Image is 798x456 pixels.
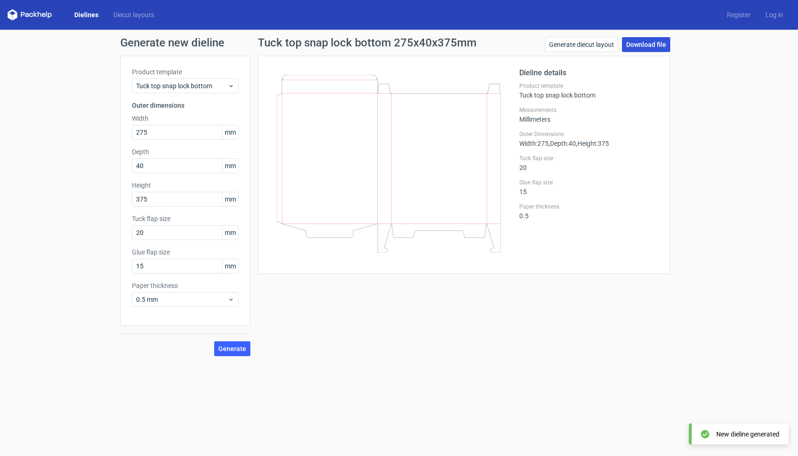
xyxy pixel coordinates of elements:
div: 15 [519,179,659,195]
button: Generate [214,341,250,356]
a: Generate diecut layout [545,37,618,52]
h1: Generate new dieline [120,37,678,48]
span: 0.5 mm [136,295,228,304]
span: Width : 275 [519,140,549,147]
div: 0.5 [519,203,659,220]
div: Millimeters [519,106,659,123]
span: mm [222,259,238,273]
span: mm [222,159,238,173]
label: Outer Dimensions [519,130,659,138]
span: mm [222,125,238,139]
label: Width [132,114,239,123]
h1: Tuck top snap lock bottom 275x40x375mm [258,37,477,48]
span: Generate [218,345,246,352]
span: Tuck top snap lock bottom [136,81,228,91]
label: Paper thickness [519,203,659,210]
a: Register [720,10,758,20]
span: mm [222,192,238,206]
label: Tuck flap size [132,214,239,223]
label: Tuck flap size [519,155,659,162]
label: Height [132,181,239,190]
label: Paper thickness [132,281,239,290]
a: Download file [622,37,670,52]
span: mm [222,226,238,240]
a: Dielines [67,10,106,20]
h2: Dieline details [519,67,659,78]
a: Log in [758,10,791,20]
div: Tuck top snap lock bottom [519,82,659,99]
label: Measurements [519,106,659,114]
label: Product template [519,82,659,90]
span: , Height : 375 [576,140,609,147]
label: Glue flap size [132,248,239,257]
a: Diecut layouts [106,10,162,20]
label: Glue flap size [519,179,659,186]
label: Product template [132,67,239,77]
label: Depth [132,147,239,156]
h3: Outer dimensions [132,101,239,110]
div: 20 [519,155,659,171]
div: New dieline generated [716,430,779,439]
span: , Depth : 40 [549,140,576,147]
